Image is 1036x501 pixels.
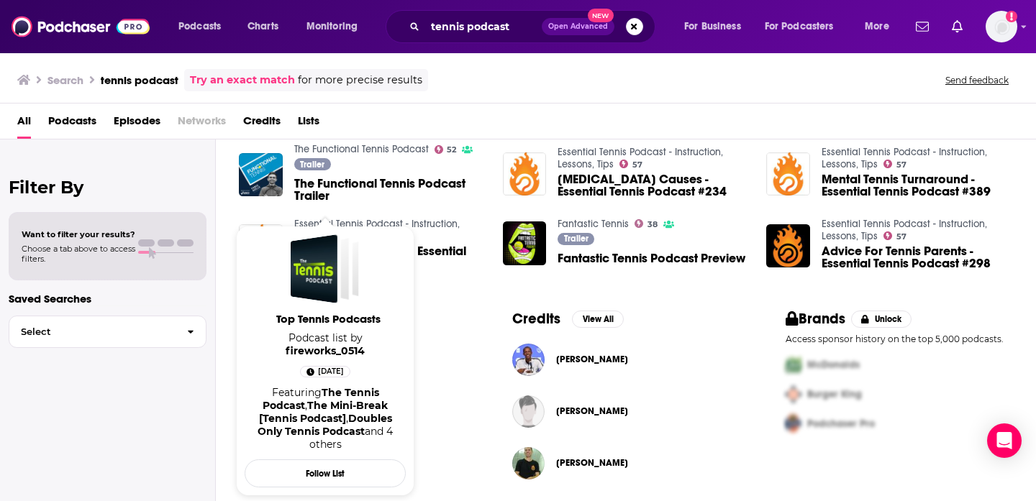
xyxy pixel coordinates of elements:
[239,153,283,197] img: The Functional Tennis Podcast Trailer
[47,73,83,87] h3: Search
[306,17,358,37] span: Monitoring
[245,331,406,357] span: Podcast list by
[178,109,226,139] span: Networks
[503,221,547,265] a: Fantastic Tennis Podcast Preview
[101,73,178,87] h3: tennis podcast
[647,221,658,228] span: 38
[9,316,206,348] button: Select
[822,173,1013,198] span: Mental Tennis Turnaround - Essential Tennis Podcast #389
[22,229,135,239] span: Want to filter your results?
[986,11,1017,42] span: Logged in as anyalola
[883,231,906,240] a: 57
[296,15,376,38] button: open menu
[245,459,406,487] button: Follow List
[12,13,150,40] img: Podchaser - Follow, Share and Rate Podcasts
[986,11,1017,42] button: Show profile menu
[298,109,319,139] span: Lists
[512,447,545,479] img: Ian Westermann
[822,245,1013,270] a: Advice For Tennis Parents - Essential Tennis Podcast #298
[114,109,160,139] a: Episodes
[556,405,628,417] a: Vansh Vermani
[300,160,324,169] span: Trailer
[250,386,400,451] div: Featuring and 4 others
[558,173,749,198] a: Tennis Elbow Causes - Essential Tennis Podcast #234
[910,14,935,39] a: Show notifications dropdown
[247,17,278,37] span: Charts
[435,145,457,154] a: 52
[765,17,834,37] span: For Podcasters
[9,327,176,336] span: Select
[865,17,889,37] span: More
[17,109,31,139] a: All
[294,143,429,155] a: The Functional Tennis Podcast
[851,311,912,328] button: Unlock
[786,334,1013,344] p: Access sponsor history on the top 5,000 podcasts.
[987,423,1022,458] div: Open Intercom Messenger
[291,234,360,303] a: Top Tennis Podcasts
[766,224,810,268] img: Advice For Tennis Parents - Essential Tennis Podcast #298
[512,344,545,376] img: Kamau Murray
[259,399,388,425] a: The Mini-Break [Tennis Podcast]
[556,354,628,365] span: [PERSON_NAME]
[780,409,807,438] img: Third Pro Logo
[883,160,906,168] a: 57
[896,162,906,168] span: 57
[512,395,545,428] a: Vansh Vermani
[556,354,628,365] a: Kamau Murray
[558,146,723,170] a: Essential Tennis Podcast - Instruction, Lessons, Tips
[503,152,547,196] a: Tennis Elbow Causes - Essential Tennis Podcast #234
[941,74,1013,86] button: Send feedback
[243,109,281,139] span: Credits
[780,350,807,380] img: First Pro Logo
[822,218,987,242] a: Essential Tennis Podcast - Instruction, Lessons, Tips
[572,311,624,328] button: View All
[399,10,669,43] div: Search podcasts, credits, & more...
[300,366,350,377] a: Jan 12th, 2023
[190,72,295,88] a: Try an exact match
[556,405,628,417] span: [PERSON_NAME]
[755,15,855,38] button: open menu
[632,162,642,168] span: 57
[447,147,456,153] span: 52
[48,109,96,139] a: Podcasts
[9,292,206,305] p: Saved Searches
[512,310,560,328] h2: Credits
[766,152,810,196] img: Mental Tennis Turnaround - Essential Tennis Podcast #389
[855,15,907,38] button: open menu
[635,219,658,228] a: 38
[512,388,740,434] button: Vansh VermaniVansh Vermani
[674,15,759,38] button: open menu
[556,457,628,469] a: Ian Westermann
[294,178,486,202] span: The Functional Tennis Podcast Trailer
[619,160,642,168] a: 57
[178,17,221,37] span: Podcasts
[1006,11,1017,22] svg: Add a profile image
[548,23,608,30] span: Open Advanced
[247,312,409,326] span: Top Tennis Podcasts
[684,17,741,37] span: For Business
[588,9,614,22] span: New
[425,15,542,38] input: Search podcasts, credits, & more...
[168,15,240,38] button: open menu
[263,386,379,412] a: The Tennis Podcast
[786,310,845,328] h2: Brands
[564,234,589,243] span: Trailer
[558,252,745,265] a: Fantastic Tennis Podcast Preview
[822,146,987,170] a: Essential Tennis Podcast - Instruction, Lessons, Tips
[22,244,135,264] span: Choose a tab above to access filters.
[286,344,365,357] a: fireworks_0514
[896,234,906,240] span: 57
[512,440,740,486] button: Ian WestermannIan Westermann
[807,388,862,400] span: Burger King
